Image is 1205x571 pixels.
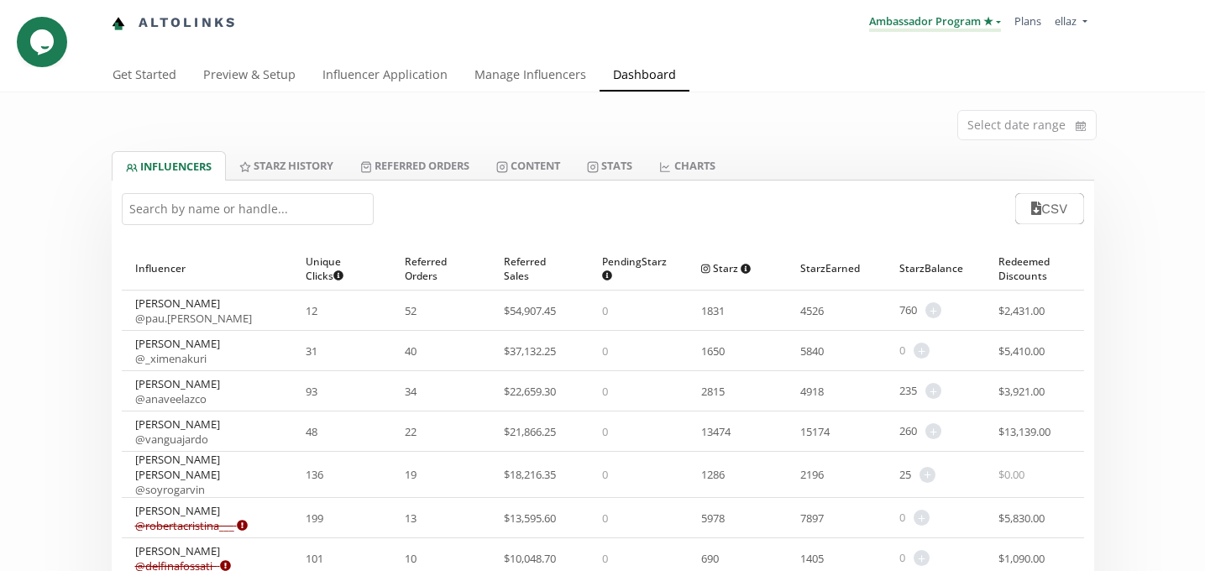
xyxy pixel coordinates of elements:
span: 13 [405,511,417,526]
span: 0 [602,467,608,482]
span: 690 [701,551,719,566]
span: $ 2,431.00 [998,303,1045,318]
div: Referred Sales [504,247,576,290]
span: 4918 [800,384,824,399]
span: 0 [602,424,608,439]
div: [PERSON_NAME] [135,296,252,326]
span: Pending Starz [602,254,667,283]
span: 5978 [701,511,725,526]
a: Influencer Application [309,60,461,93]
svg: calendar [1076,118,1086,134]
span: + [914,550,930,566]
span: 0 [602,384,608,399]
span: 1405 [800,551,824,566]
a: Dashboard [600,60,689,93]
span: 15174 [800,424,830,439]
span: 34 [405,384,417,399]
span: Unique Clicks [306,254,364,283]
span: $ 37,132.25 [504,343,556,359]
span: 25 [899,467,911,483]
div: Referred Orders [405,247,477,290]
a: ellaz [1055,13,1087,33]
a: Manage Influencers [461,60,600,93]
span: 101 [306,551,323,566]
img: favicon-32x32.png [112,17,125,30]
span: $ 54,907.45 [504,303,556,318]
a: @soyrogarvin [135,482,205,497]
span: 4526 [800,303,824,318]
span: 0 [602,551,608,566]
div: Influencer [135,247,280,290]
span: $ 13,595.60 [504,511,556,526]
span: 2815 [701,384,725,399]
span: + [925,423,941,439]
span: 0 [602,303,608,318]
span: 12 [306,303,317,318]
div: [PERSON_NAME] [135,503,248,533]
div: [PERSON_NAME] [PERSON_NAME] [135,452,280,497]
span: ellaz [1055,13,1077,29]
span: 19 [405,467,417,482]
span: $ 21,866.25 [504,424,556,439]
div: Redeemed Discounts [998,247,1071,290]
span: 0 [899,550,905,566]
div: Starz Earned [800,247,872,290]
div: Starz Balance [899,247,972,290]
span: 1286 [701,467,725,482]
iframe: chat widget [17,17,71,67]
div: [PERSON_NAME] [135,416,220,447]
span: 40 [405,343,417,359]
span: 235 [899,383,917,399]
span: $ 10,048.70 [504,551,556,566]
span: + [925,383,941,399]
a: @pau.[PERSON_NAME] [135,311,252,326]
span: + [914,343,930,359]
span: 10 [405,551,417,566]
a: @robertacristina___ [135,518,248,533]
span: 52 [405,303,417,318]
span: 22 [405,424,417,439]
span: 2196 [800,467,824,482]
span: 5840 [800,343,824,359]
a: @anaveelazco [135,391,207,406]
span: 48 [306,424,317,439]
span: $ 5,410.00 [998,343,1045,359]
span: 1831 [701,303,725,318]
span: 93 [306,384,317,399]
a: Referred Orders [347,151,483,180]
span: 0 [602,343,608,359]
span: 13474 [701,424,731,439]
a: Content [483,151,574,180]
a: Altolinks [112,9,238,37]
span: 7897 [800,511,824,526]
span: 0 [899,510,905,526]
span: 199 [306,511,323,526]
a: Starz HISTORY [226,151,347,180]
a: Ambassador Program ★ [869,13,1001,32]
span: $ 5,830.00 [998,511,1045,526]
span: + [914,510,930,526]
a: @_ximenakuri [135,351,207,366]
span: 260 [899,423,917,439]
span: 31 [306,343,317,359]
span: + [919,467,935,483]
a: INFLUENCERS [112,151,226,181]
span: 136 [306,467,323,482]
input: Search by name or handle... [122,193,374,225]
span: 1650 [701,343,725,359]
span: $ 18,216.35 [504,467,556,482]
span: $ 0.00 [998,467,1024,482]
button: CSV [1015,193,1083,224]
div: [PERSON_NAME] [135,376,220,406]
a: Stats [574,151,646,180]
a: Preview & Setup [190,60,309,93]
span: 0 [602,511,608,526]
span: 0 [899,343,905,359]
div: [PERSON_NAME] [135,336,220,366]
span: $ 13,139.00 [998,424,1050,439]
span: 760 [899,302,917,318]
span: $ 1,090.00 [998,551,1045,566]
a: Plans [1014,13,1041,29]
a: CHARTS [646,151,728,180]
span: + [925,302,941,318]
